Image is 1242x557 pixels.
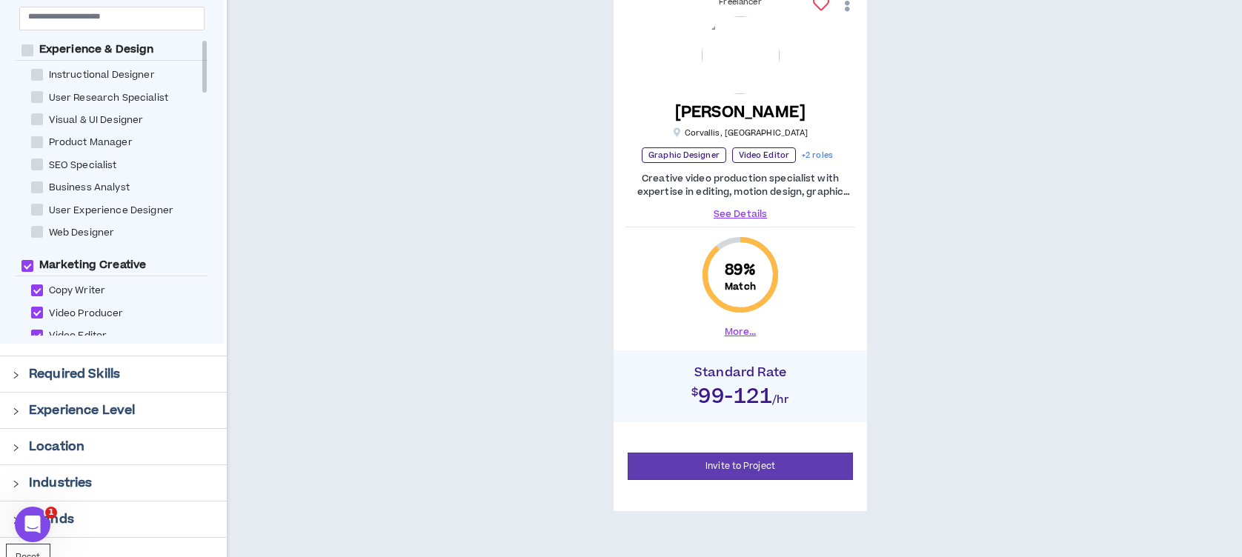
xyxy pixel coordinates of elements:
[725,260,755,281] span: 89 %
[702,16,780,94] img: 3QwwcAGpgxzY5IuzXqDI5JcDedBtxSoRPrrwQ4no.png
[628,453,853,480] button: Invite to Project
[29,401,135,419] p: Experience Level
[675,103,806,121] h5: [PERSON_NAME]
[29,438,84,456] p: Location
[642,147,726,163] p: Graphic Designer
[43,68,161,82] span: Instructional Designer
[725,325,757,338] button: More...
[772,393,789,408] span: /hr
[33,42,160,57] span: Experience & Design
[45,507,57,518] span: 1
[43,307,130,321] span: Video Producer
[43,204,179,218] span: User Experience Designer
[43,159,123,173] span: SEO Specialist
[29,474,92,492] p: Industries
[621,380,860,407] h2: $99-121
[15,507,50,542] iframe: Intercom live chat
[12,444,20,452] span: right
[621,365,860,380] h4: Standard Rate
[725,281,756,293] small: Match
[33,258,153,273] span: Marketing Creative
[43,136,139,150] span: Product Manager
[43,113,150,127] span: Visual & UI Designer
[43,284,112,298] span: Copy Writer
[43,91,174,105] span: User Research Specialist
[625,207,855,221] a: See Details
[12,516,20,524] span: right
[29,510,74,528] p: Brands
[12,480,20,488] span: right
[12,407,20,416] span: right
[732,147,796,163] p: Video Editor
[625,172,855,199] p: Creative video production specialist with expertise in editing, motion design, graphic design and...
[43,181,136,195] span: Business Analyst
[802,147,833,163] p: + 2 roles
[673,127,808,139] p: Corvallis , [GEOGRAPHIC_DATA]
[12,371,20,379] span: right
[43,226,121,240] span: Web Designer
[29,365,120,383] p: Required Skills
